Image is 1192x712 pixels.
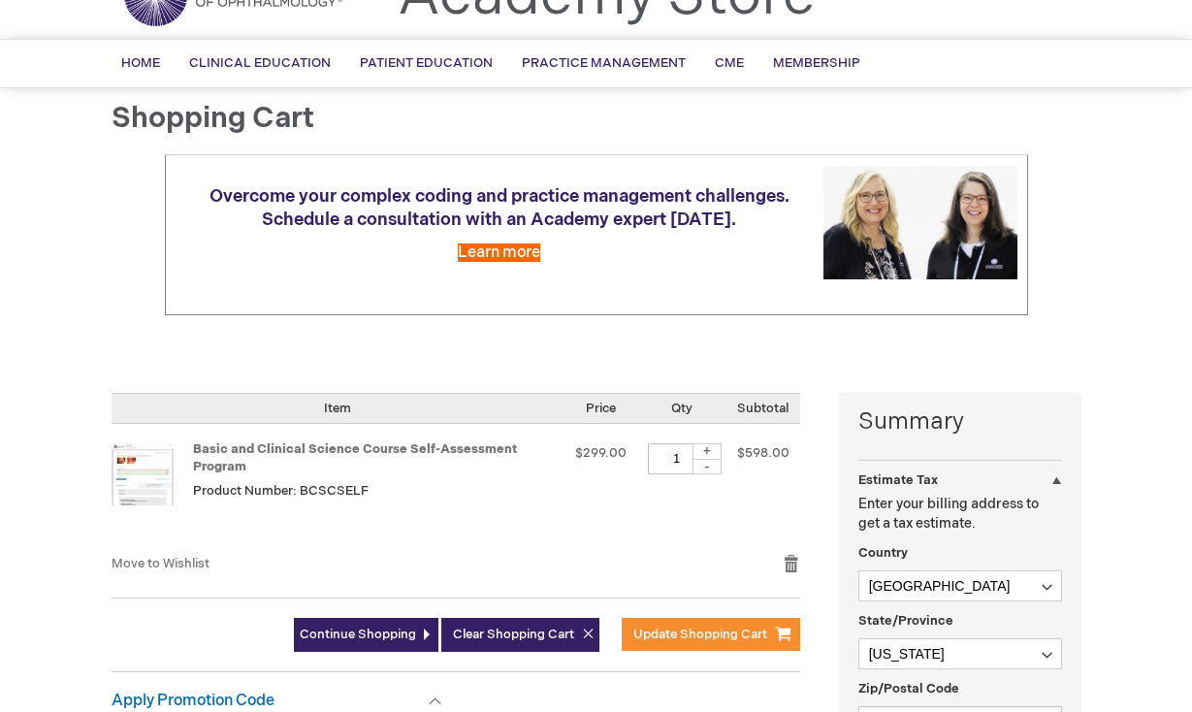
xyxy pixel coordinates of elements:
span: CME [715,55,744,71]
span: Home [121,55,160,71]
span: Membership [773,55,860,71]
span: Item [324,401,351,416]
span: Update Shopping Cart [633,627,767,642]
div: - [693,459,722,474]
button: Update Shopping Cart [622,618,800,651]
input: Qty [648,443,706,474]
span: Clear Shopping Cart [453,627,574,642]
span: Overcome your complex coding and practice management challenges. Schedule a consultation with an ... [209,186,789,230]
span: Zip/Postal Code [858,681,959,696]
strong: Summary [858,405,1062,438]
span: Qty [671,401,693,416]
img: Basic and Clinical Science Course Self-Assessment Program [112,443,174,505]
span: $299.00 [575,445,627,461]
span: Clinical Education [189,55,331,71]
span: $598.00 [737,445,789,461]
span: Price [586,401,616,416]
button: Clear Shopping Cart [441,618,599,652]
span: Shopping Cart [112,101,314,136]
span: Subtotal [737,401,789,416]
strong: Estimate Tax [858,472,938,488]
span: Product Number: BCSCSELF [193,483,369,499]
div: + [693,443,722,460]
img: Schedule a consultation with an Academy expert today [823,166,1017,279]
a: Basic and Clinical Science Course Self-Assessment Program [112,443,193,534]
a: Learn more [458,243,540,262]
a: Basic and Clinical Science Course Self-Assessment Program [193,441,517,475]
span: Practice Management [522,55,686,71]
p: Enter your billing address to get a tax estimate. [858,495,1062,534]
a: Move to Wishlist [112,556,209,571]
span: Continue Shopping [300,627,416,642]
span: Country [858,545,908,561]
span: Patient Education [360,55,493,71]
a: Continue Shopping [294,618,438,652]
strong: Apply Promotion Code [112,692,274,710]
span: State/Province [858,613,953,629]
